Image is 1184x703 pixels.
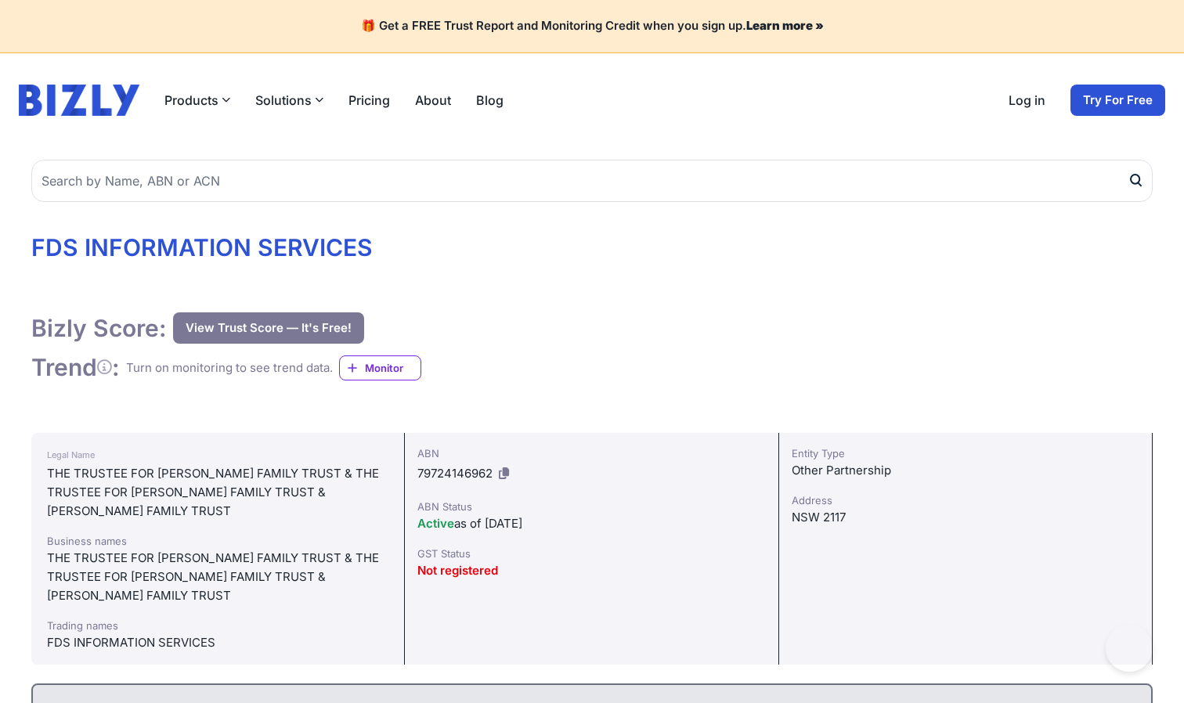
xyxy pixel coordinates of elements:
[31,353,120,383] h1: Trend :
[47,549,388,605] div: THE TRUSTEE FOR [PERSON_NAME] FAMILY TRUST & THE TRUSTEE FOR [PERSON_NAME] FAMILY TRUST & [PERSON...
[417,563,498,578] span: Not registered
[417,546,765,561] div: GST Status
[792,492,1139,508] div: Address
[255,91,323,110] button: Solutions
[365,360,421,376] span: Monitor
[417,499,765,514] div: ABN Status
[31,314,167,344] h1: Bizly Score:
[164,91,230,110] button: Products
[1106,625,1153,672] iframe: Toggle Customer Support
[476,91,504,110] a: Blog
[47,618,388,633] div: Trading names
[1070,85,1165,116] a: Try For Free
[47,464,388,521] div: THE TRUSTEE FOR [PERSON_NAME] FAMILY TRUST & THE TRUSTEE FOR [PERSON_NAME] FAMILY TRUST & [PERSON...
[47,533,388,549] div: Business names
[792,508,1139,527] div: NSW 2117
[1009,91,1045,110] a: Log in
[339,355,421,380] a: Monitor
[31,160,1153,202] input: Search by Name, ABN or ACN
[417,516,454,531] span: Active
[792,461,1139,480] div: Other Partnership
[415,91,451,110] a: About
[417,445,765,461] div: ABN
[792,445,1139,461] div: Entity Type
[31,233,1153,263] h1: FDS INFORMATION SERVICES
[173,312,364,344] button: View Trust Score — It's Free!
[746,18,824,33] a: Learn more »
[348,91,390,110] a: Pricing
[417,466,493,481] span: 79724146962
[126,359,333,377] div: Turn on monitoring to see trend data.
[19,19,1165,34] h4: 🎁 Get a FREE Trust Report and Monitoring Credit when you sign up.
[47,445,388,464] div: Legal Name
[47,633,388,652] div: FDS INFORMATION SERVICES
[417,514,765,533] div: as of [DATE]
